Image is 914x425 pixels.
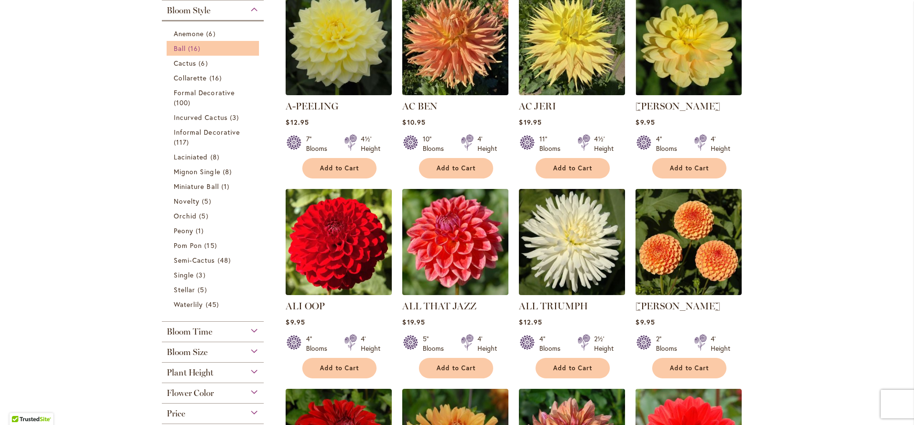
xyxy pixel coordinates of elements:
span: $12.95 [286,118,308,127]
span: 15 [204,240,219,250]
button: Add to Cart [536,358,610,378]
span: 3 [230,112,241,122]
img: ALI OOP [286,189,392,295]
div: 4' Height [361,334,380,353]
span: Add to Cart [553,364,592,372]
span: $9.95 [636,118,655,127]
a: Orchid 5 [174,211,254,221]
span: Plant Height [167,367,213,378]
div: 4" Blooms [306,334,333,353]
a: Collarette 16 [174,73,254,83]
a: Single 3 [174,270,254,280]
a: ALL THAT JAZZ [402,300,477,312]
a: ALI OOP [286,288,392,297]
span: Novelty [174,197,199,206]
a: [PERSON_NAME] [636,300,720,312]
span: Waterlily [174,300,203,309]
span: Stellar [174,285,195,294]
span: 45 [206,299,221,309]
span: $9.95 [286,317,305,326]
div: 4' Height [711,334,730,353]
div: 2½' Height [594,334,614,353]
span: 117 [174,137,191,147]
span: 5 [198,285,209,295]
span: 1 [221,181,232,191]
span: Add to Cart [437,364,476,372]
a: Anemone 6 [174,29,254,39]
div: 5" Blooms [423,334,449,353]
a: Formal Decorative 100 [174,88,254,108]
span: Orchid [174,211,197,220]
span: $19.95 [402,317,425,326]
span: Peony [174,226,193,235]
button: Add to Cart [536,158,610,178]
a: Incurved Cactus 3 [174,112,254,122]
a: ALI OOP [286,300,325,312]
span: 16 [188,43,203,53]
a: Cactus 6 [174,58,254,68]
a: Laciniated 8 [174,152,254,162]
span: Mignon Single [174,167,220,176]
span: 100 [174,98,193,108]
span: Add to Cart [553,164,592,172]
a: Informal Decorative 117 [174,127,254,147]
span: 8 [223,167,234,177]
a: ALL TRIUMPH [519,300,588,312]
img: ALL THAT JAZZ [402,189,508,295]
div: 4' Height [477,134,497,153]
button: Add to Cart [419,158,493,178]
a: Waterlily 45 [174,299,254,309]
a: A-Peeling [286,88,392,97]
a: AHOY MATEY [636,88,742,97]
span: 3 [196,270,208,280]
span: Semi-Cactus [174,256,215,265]
button: Add to Cart [302,358,377,378]
button: Add to Cart [652,158,726,178]
span: Incurved Cactus [174,113,228,122]
a: Ball 16 [174,43,254,53]
div: 4½' Height [594,134,614,153]
div: 4' Height [477,334,497,353]
span: 1 [196,226,206,236]
span: 5 [199,211,210,221]
span: Informal Decorative [174,128,240,137]
img: ALL TRIUMPH [519,189,625,295]
div: 10" Blooms [423,134,449,153]
a: AC JERI [519,100,556,112]
a: Peony 1 [174,226,254,236]
div: 2" Blooms [656,334,683,353]
a: AC Jeri [519,88,625,97]
span: Flower Color [167,388,214,398]
a: A-PEELING [286,100,338,112]
span: 16 [209,73,224,83]
span: Pom Pon [174,241,202,250]
div: 4' Height [711,134,730,153]
a: ALL THAT JAZZ [402,288,508,297]
a: Miniature Ball 1 [174,181,254,191]
a: AC BEN [402,88,508,97]
span: Collarette [174,73,207,82]
div: 4" Blooms [656,134,683,153]
span: Bloom Size [167,347,208,357]
div: 7" Blooms [306,134,333,153]
button: Add to Cart [302,158,377,178]
span: 6 [199,58,210,68]
span: Cactus [174,59,196,68]
span: Add to Cart [320,164,359,172]
span: Laciniated [174,152,208,161]
span: Bloom Time [167,326,212,337]
span: Miniature Ball [174,182,219,191]
img: AMBER QUEEN [636,189,742,295]
a: Stellar 5 [174,285,254,295]
span: Ball [174,44,186,53]
span: Add to Cart [670,364,709,372]
a: AMBER QUEEN [636,288,742,297]
span: 6 [206,29,218,39]
div: 11" Blooms [539,134,566,153]
span: 48 [218,255,233,265]
a: Novelty 5 [174,196,254,206]
iframe: Launch Accessibility Center [7,391,34,418]
span: $9.95 [636,317,655,326]
a: Pom Pon 15 [174,240,254,250]
span: Add to Cart [437,164,476,172]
